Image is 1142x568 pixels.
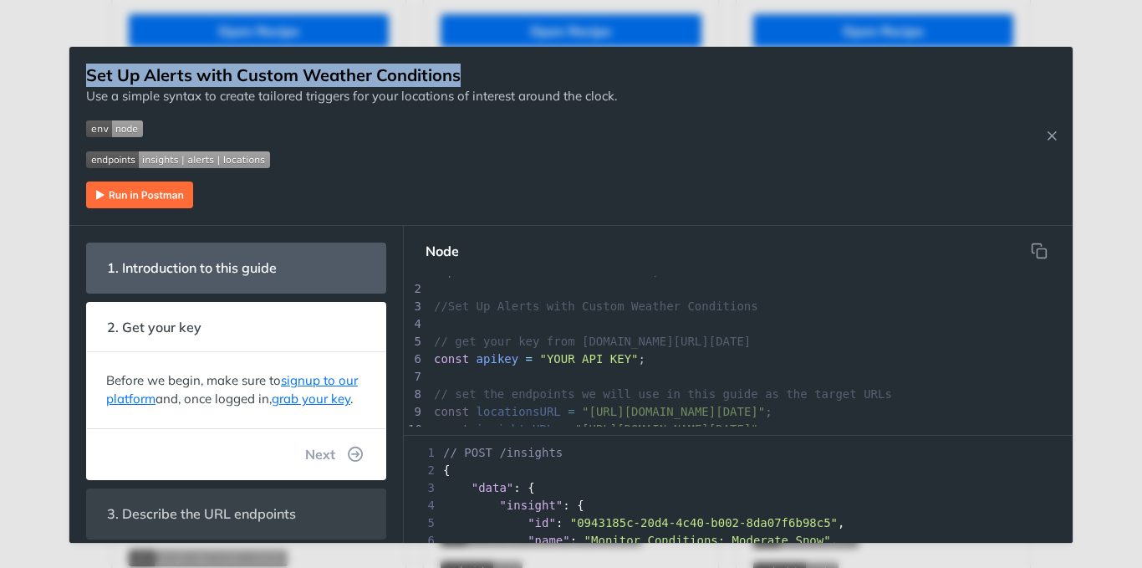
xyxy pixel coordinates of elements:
[434,387,892,401] span: // set the endpoints we will use in this guide as the target URLs
[305,444,335,464] span: Next
[434,422,765,436] span: ;
[86,151,270,168] img: endpoint
[434,299,758,313] span: //Set Up Alerts with Custom Weather Conditions
[472,481,514,494] span: "data"
[434,335,751,348] span: // get your key from [DOMAIN_NAME][URL][DATE]
[443,446,563,459] span: // POST /insights
[95,498,308,530] span: 3. Describe the URL endpoints
[86,87,617,106] p: Use a simple syntax to create tailored triggers for your locations of interest around the clock.
[575,422,758,436] span: "[URL][DOMAIN_NAME][DATE]"
[434,352,469,366] span: const
[86,64,617,87] h1: Set Up Alerts with Custom Weather Conditions
[570,516,838,530] span: "0943185c-20d4-4c40-b002-8da07f6b98c5"
[404,532,440,550] span: 6
[86,119,617,138] span: Expand image
[86,243,386,294] section: 1. Introduction to this guide
[404,315,424,333] div: 4
[106,371,366,409] p: Before we begin, make sure to and, once logged in, .
[404,421,424,438] div: 10
[404,333,424,351] div: 5
[95,252,288,284] span: 1. Introduction to this guide
[528,516,556,530] span: "id"
[86,185,193,201] a: Expand image
[404,497,440,514] span: 4
[404,497,1073,514] div: : {
[404,532,1073,550] div: : ,
[86,120,143,137] img: env
[584,534,831,547] span: "Monitor Conditions: Moderate Snow"
[404,514,1073,532] div: : ,
[477,352,519,366] span: apikey
[539,352,638,366] span: "YOUR API KEY"
[86,489,386,540] section: 3. Describe the URL endpoints
[477,405,561,418] span: locationsURL
[404,444,440,462] span: 1
[526,352,533,366] span: =
[86,150,617,169] span: Expand image
[1022,234,1056,268] button: Copy
[404,462,440,479] span: 2
[404,386,424,403] div: 8
[292,438,377,471] button: Next
[528,534,570,547] span: "name"
[477,422,554,436] span: insightsURL
[404,514,440,532] span: 5
[404,351,424,368] div: 6
[434,405,469,418] span: const
[568,405,574,418] span: =
[404,479,1073,497] div: : {
[95,311,213,344] span: 2. Get your key
[404,403,424,421] div: 9
[434,405,772,418] span: ;
[499,499,563,512] span: "insight"
[272,391,350,407] a: grab your key
[86,302,386,480] section: 2. Get your keyBefore we begin, make sure tosignup to our platformand, once logged in,grab your k...
[639,352,645,366] span: ;
[404,479,440,497] span: 3
[568,264,652,278] span: "node-fetch"
[1039,127,1064,144] button: Close Recipe
[533,264,561,278] span: from
[86,182,193,208] img: Run in Postman
[561,422,568,436] span: =
[404,298,424,315] div: 3
[434,264,660,278] span: ;
[404,462,1073,479] div: {
[404,280,424,298] div: 2
[434,264,477,278] span: import
[582,405,765,418] span: "[URL][DOMAIN_NAME][DATE]"
[483,264,518,278] span: fetch
[1031,243,1048,259] svg: hidden
[412,234,472,268] button: Node
[434,422,469,436] span: const
[404,368,424,386] div: 7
